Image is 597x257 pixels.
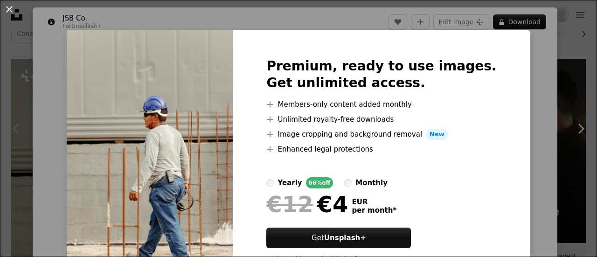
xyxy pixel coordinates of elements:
[355,177,388,188] div: monthly
[266,99,496,110] li: Members-only content added monthly
[266,58,496,91] h2: Premium, ready to use images. Get unlimited access.
[426,129,448,140] span: New
[266,114,496,125] li: Unlimited royalty-free downloads
[344,179,352,187] input: monthly
[266,179,274,187] input: yearly66%off
[266,192,348,216] div: €4
[324,234,366,242] strong: Unsplash+
[306,177,333,188] div: 66% off
[266,192,313,216] span: €12
[278,177,302,188] div: yearly
[352,198,396,206] span: EUR
[266,144,496,155] li: Enhanced legal protections
[266,129,496,140] li: Image cropping and background removal
[266,228,411,248] a: GetUnsplash+
[352,206,396,215] span: per month *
